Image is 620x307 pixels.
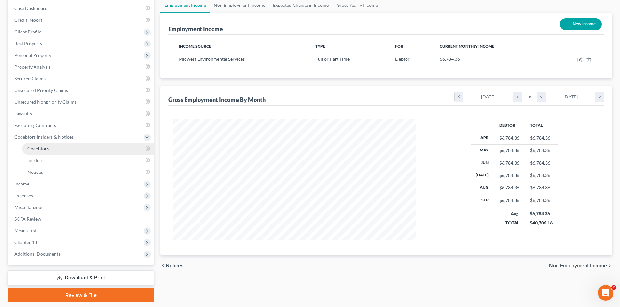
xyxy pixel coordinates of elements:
button: chevron_left Notices [160,263,184,268]
th: Total [525,119,558,132]
div: TOTAL [499,220,519,226]
td: $6,784.36 [525,157,558,169]
span: Unsecured Priority Claims [14,87,68,93]
td: $6,784.36 [525,144,558,157]
button: Non Employment Income chevron_right [549,263,612,268]
span: to [527,94,531,100]
div: $6,784.36 [499,197,519,204]
span: Executory Contracts [14,122,56,128]
div: Avg. [499,211,519,217]
i: chevron_right [607,263,612,268]
th: May [471,144,494,157]
span: Midwest Environmental Services [179,56,245,62]
a: Credit Report [9,14,154,26]
span: Unsecured Nonpriority Claims [14,99,76,105]
span: Codebtors [27,146,49,151]
a: Review & File [8,288,154,302]
span: Client Profile [14,29,41,34]
span: For [395,44,403,49]
span: Current Monthly Income [440,44,494,49]
span: Chapter 13 [14,239,37,245]
span: Case Dashboard [14,6,48,11]
th: Jun [471,157,494,169]
div: $6,784.36 [499,160,519,166]
div: [DATE] [546,92,596,102]
div: $6,784.36 [499,135,519,141]
a: Property Analysis [9,61,154,73]
span: SOFA Review [14,216,41,222]
span: Lawsuits [14,111,32,116]
div: Gross Employment Income By Month [168,96,266,104]
span: Notices [166,263,184,268]
span: Income Source [179,44,211,49]
a: Codebtors [22,143,154,155]
div: $6,784.36 [530,211,553,217]
span: Additional Documents [14,251,60,257]
i: chevron_left [537,92,546,102]
th: Debtor [494,119,525,132]
div: $40,706.16 [530,220,553,226]
th: [DATE] [471,169,494,182]
span: Income [14,181,29,186]
span: Personal Property [14,52,51,58]
div: Employment Income [168,25,223,33]
span: Miscellaneous [14,204,43,210]
a: Unsecured Nonpriority Claims [9,96,154,108]
span: Notices [27,169,43,175]
a: Insiders [22,155,154,166]
div: $6,784.36 [499,147,519,154]
span: Real Property [14,41,42,46]
a: Download & Print [8,270,154,286]
a: Unsecured Priority Claims [9,84,154,96]
i: chevron_left [160,263,166,268]
a: Lawsuits [9,108,154,120]
div: $6,784.36 [499,185,519,191]
i: chevron_right [595,92,604,102]
div: $6,784.36 [499,172,519,179]
a: Notices [22,166,154,178]
td: $6,784.36 [525,169,558,182]
span: Means Test [14,228,37,233]
button: New Income [560,18,602,30]
td: $6,784.36 [525,182,558,194]
span: Codebtors Insiders & Notices [14,134,74,140]
span: Type [315,44,325,49]
a: SOFA Review [9,213,154,225]
span: Expenses [14,193,33,198]
td: $6,784.36 [525,194,558,207]
a: Secured Claims [9,73,154,84]
th: Aug [471,182,494,194]
i: chevron_left [455,92,463,102]
th: Apr [471,132,494,144]
span: Insiders [27,158,43,163]
a: Case Dashboard [9,3,154,14]
i: chevron_right [513,92,522,102]
span: Non Employment Income [549,263,607,268]
span: Debtor [395,56,410,62]
div: [DATE] [463,92,513,102]
a: Executory Contracts [9,120,154,131]
span: 2 [611,285,616,290]
span: Credit Report [14,17,42,23]
span: Full or Part Time [315,56,350,62]
span: Secured Claims [14,76,46,81]
span: $6,784.36 [440,56,460,62]
iframe: Intercom live chat [598,285,613,301]
th: Sep [471,194,494,207]
span: Property Analysis [14,64,50,70]
td: $6,784.36 [525,132,558,144]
